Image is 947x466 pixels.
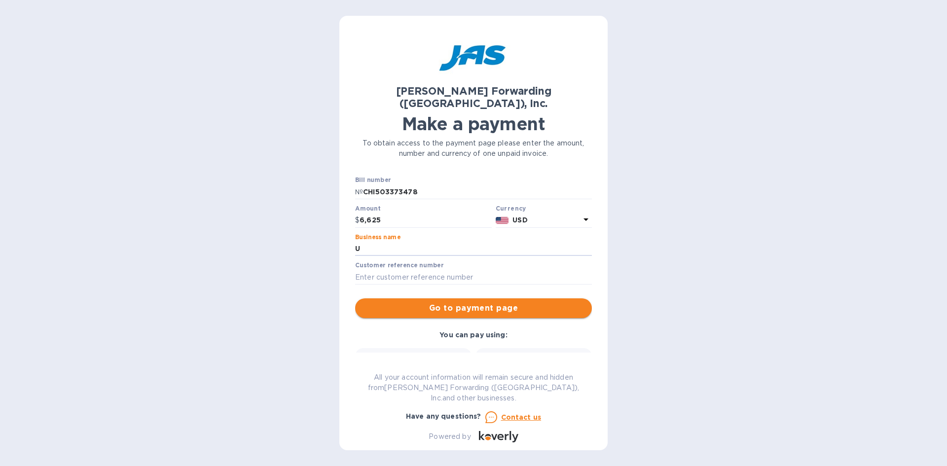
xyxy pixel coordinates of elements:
[355,113,592,134] h1: Make a payment
[355,178,391,183] label: Bill number
[355,298,592,318] button: Go to payment page
[439,331,507,339] b: You can pay using:
[496,217,509,224] img: USD
[355,206,380,212] label: Amount
[355,138,592,159] p: To obtain access to the payment page please enter the amount, number and currency of one unpaid i...
[360,213,492,228] input: 0.00
[496,205,526,212] b: Currency
[406,412,481,420] b: Have any questions?
[355,270,592,285] input: Enter customer reference number
[363,302,584,314] span: Go to payment page
[429,431,471,442] p: Powered by
[355,242,592,256] input: Enter business name
[501,413,542,421] u: Contact us
[355,234,401,240] label: Business name
[396,85,551,109] b: [PERSON_NAME] Forwarding ([GEOGRAPHIC_DATA]), Inc.
[355,187,363,197] p: №
[363,184,592,199] input: Enter bill number
[355,263,443,269] label: Customer reference number
[512,216,527,224] b: USD
[355,372,592,403] p: All your account information will remain secure and hidden from [PERSON_NAME] Forwarding ([GEOGRA...
[355,215,360,225] p: $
